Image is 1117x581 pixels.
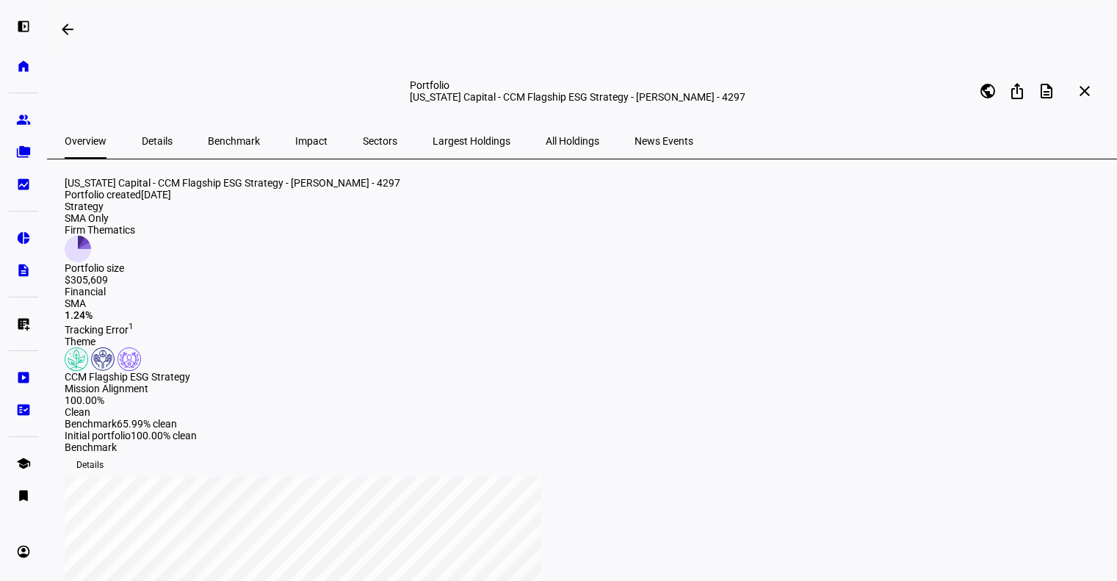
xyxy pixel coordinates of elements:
mat-icon: close [1076,82,1093,100]
div: [US_STATE] Capital - CCM Flagship ESG Strategy - [PERSON_NAME] - 4297 [410,91,754,103]
span: Benchmark [65,418,117,430]
div: SMA [65,297,1104,309]
div: Portfolio size [65,262,135,274]
a: folder_copy [9,137,38,167]
div: Strategy [65,201,135,212]
div: $305,609 [65,274,135,286]
span: Details [142,136,173,146]
div: 1.24% [65,309,1104,321]
div: Portfolio created [65,189,1104,201]
div: Mission Alignment [65,383,1104,394]
span: Benchmark [208,136,260,146]
a: description [9,256,38,285]
eth-mat-symbol: bid_landscape [16,177,31,192]
span: Impact [295,136,328,146]
eth-mat-symbol: slideshow [16,370,31,385]
span: All Holdings [546,136,599,146]
span: Largest Holdings [433,136,510,146]
sup: 1 [129,321,134,331]
span: Overview [65,136,106,146]
span: Initial portfolio [65,430,131,441]
a: home [9,51,38,81]
div: Firm Thematics [65,224,135,236]
a: bid_landscape [9,170,38,199]
div: CCM Flagship ESG Strategy [65,371,1104,383]
a: pie_chart [9,223,38,253]
mat-icon: ios_share [1008,82,1026,100]
eth-mat-symbol: group [16,112,31,127]
a: fact_check [9,395,38,425]
span: Sectors [363,136,397,146]
mat-icon: public [979,82,997,100]
eth-mat-symbol: account_circle [16,544,31,559]
a: group [9,105,38,134]
img: corporateEthics.colored.svg [118,347,141,371]
span: [DATE] [141,189,171,201]
mat-icon: description [1038,82,1055,100]
div: SMA Only [65,212,135,224]
eth-mat-symbol: folder_copy [16,145,31,159]
div: 100.00% [65,394,197,406]
div: Portfolio [410,79,754,91]
eth-mat-symbol: bookmark [16,488,31,503]
span: 65.99% clean [117,418,177,430]
eth-mat-symbol: pie_chart [16,231,31,245]
span: Details [76,453,104,477]
a: slideshow [9,363,38,392]
div: [US_STATE] Capital - CCM Flagship ESG Strategy - [PERSON_NAME] - 4297 [65,177,1104,189]
img: humanRights.colored.svg [91,347,115,371]
mat-icon: arrow_backwards [59,21,76,38]
span: 100.00% clean [131,430,197,441]
div: Clean [65,406,197,418]
eth-mat-symbol: fact_check [16,403,31,417]
span: Tracking Error [65,324,134,336]
img: climateChange.colored.svg [65,347,88,371]
eth-mat-symbol: description [16,263,31,278]
span: News Events [635,136,693,146]
eth-mat-symbol: left_panel_open [16,19,31,34]
eth-mat-symbol: home [16,59,31,73]
button: Details [65,453,115,477]
eth-mat-symbol: list_alt_add [16,317,31,331]
eth-mat-symbol: school [16,456,31,471]
div: Benchmark [65,441,1104,453]
div: Financial [65,286,1104,297]
div: Theme [65,336,1104,347]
